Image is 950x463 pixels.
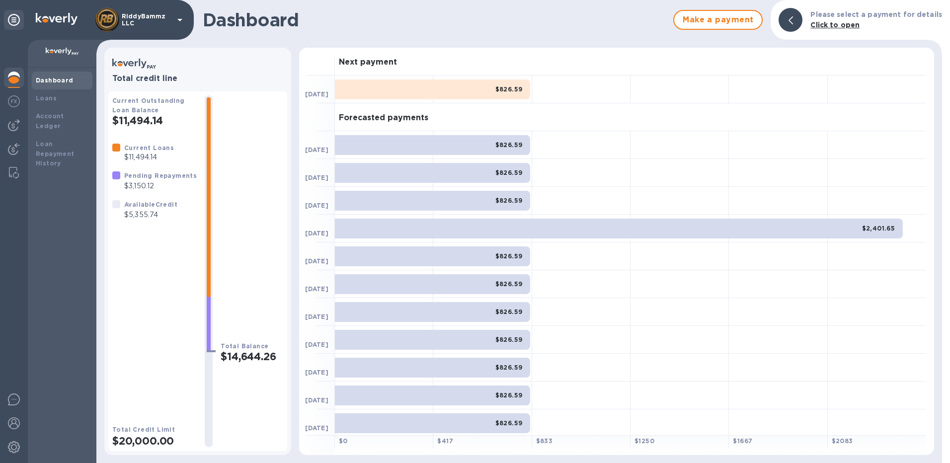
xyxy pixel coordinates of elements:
b: $826.59 [495,280,523,288]
h2: $14,644.26 [221,350,283,363]
b: [DATE] [305,285,328,293]
b: $826.59 [495,85,523,93]
div: Unpin categories [4,10,24,30]
p: $3,150.12 [124,181,197,191]
img: Foreign exchange [8,95,20,107]
b: [DATE] [305,341,328,348]
b: $ 1667 [733,437,752,445]
b: [DATE] [305,396,328,404]
b: Dashboard [36,77,74,84]
b: $ 0 [339,437,348,445]
b: Loan Repayment History [36,140,75,167]
p: $5,355.74 [124,210,177,220]
b: $826.59 [495,197,523,204]
b: $826.59 [495,336,523,343]
b: $826.59 [495,169,523,176]
b: $826.59 [495,252,523,260]
b: $ 417 [437,437,453,445]
h2: $11,494.14 [112,114,197,127]
b: [DATE] [305,424,328,432]
p: RiddyBammz LLC [122,13,171,27]
b: Account Ledger [36,112,64,130]
b: [DATE] [305,90,328,98]
b: Current Outstanding Loan Balance [112,97,185,114]
b: $826.59 [495,141,523,149]
h1: Dashboard [203,9,668,30]
b: [DATE] [305,230,328,237]
button: Make a payment [673,10,763,30]
h3: Total credit line [112,74,283,83]
b: [DATE] [305,174,328,181]
b: [DATE] [305,257,328,265]
b: Loans [36,94,57,102]
b: $ 2083 [832,437,853,445]
h3: Next payment [339,58,397,67]
b: [DATE] [305,313,328,320]
h3: Forecasted payments [339,113,428,123]
b: Available Credit [124,201,177,208]
b: $826.59 [495,419,523,427]
img: Logo [36,13,78,25]
b: $ 833 [536,437,553,445]
b: $826.59 [495,308,523,315]
b: Total Credit Limit [112,426,175,433]
b: $826.59 [495,391,523,399]
b: $ 1250 [634,437,654,445]
b: Please select a payment for details [810,10,942,18]
h2: $20,000.00 [112,435,197,447]
b: $2,401.65 [862,225,895,232]
b: Current Loans [124,144,174,152]
b: [DATE] [305,146,328,154]
b: [DATE] [305,369,328,376]
b: Click to open [810,21,860,29]
b: Pending Repayments [124,172,197,179]
p: $11,494.14 [124,152,174,162]
b: [DATE] [305,202,328,209]
b: Total Balance [221,342,268,350]
span: Make a payment [682,14,754,26]
b: $826.59 [495,364,523,371]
